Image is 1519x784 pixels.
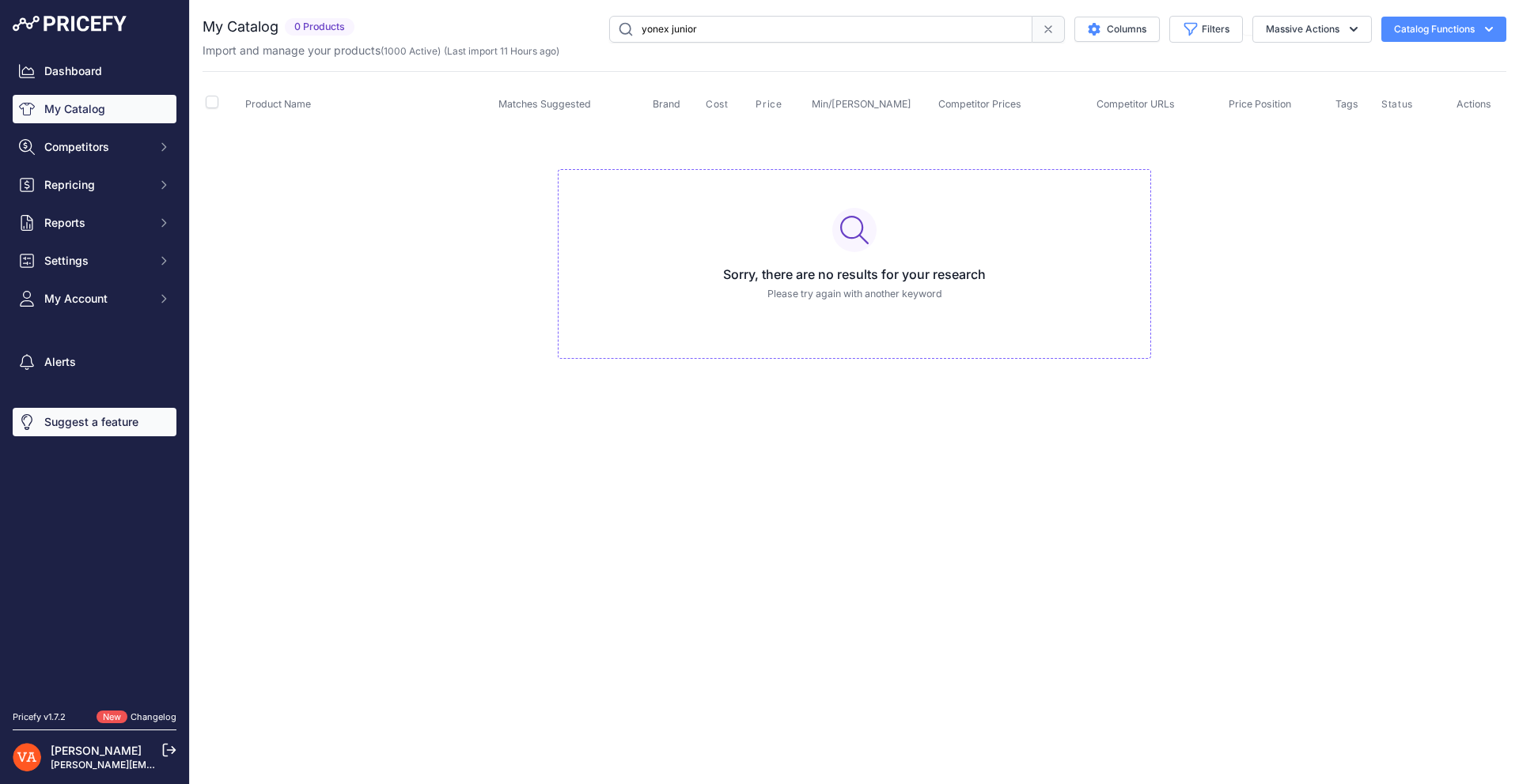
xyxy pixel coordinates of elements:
[706,98,731,111] button: Cost
[812,98,911,110] span: Min/[PERSON_NAME]
[245,98,311,110] span: Product Name
[13,710,66,724] div: Pricefy v1.7.2
[756,98,782,111] span: Price
[44,291,148,307] span: My Account
[13,16,127,32] img: Pricefy Logo
[13,209,176,237] button: Reports
[444,45,559,57] span: (Last import 11 Hours ago)
[756,98,785,111] button: Price
[1381,17,1506,42] button: Catalog Functions
[1074,17,1160,42] button: Columns
[13,95,176,123] a: My Catalog
[1169,16,1243,43] button: Filters
[938,98,1021,110] span: Competitor Prices
[97,710,127,724] span: New
[653,98,680,110] span: Brand
[498,98,591,110] span: Matches Suggested
[381,45,441,57] span: ( )
[13,57,176,85] a: Dashboard
[1381,98,1416,111] button: Status
[571,287,1138,302] p: Please try again with another keyword
[131,711,176,722] a: Changelog
[285,18,354,36] span: 0 Products
[44,139,148,155] span: Competitors
[44,177,148,193] span: Repricing
[13,348,176,376] a: Alerts
[13,285,176,313] button: My Account
[384,45,438,57] a: 1000 Active
[44,253,148,269] span: Settings
[609,16,1032,43] input: Search
[203,16,278,38] h2: My Catalog
[1097,98,1175,110] span: Competitor URLs
[13,247,176,275] button: Settings
[1335,98,1358,110] span: Tags
[13,171,176,199] button: Repricing
[44,215,148,231] span: Reports
[13,408,176,436] a: Suggest a feature
[203,43,559,58] p: Import and manage your products
[51,744,142,757] a: [PERSON_NAME]
[706,98,728,111] span: Cost
[571,265,1138,284] h3: Sorry, there are no results for your research
[1456,98,1491,110] span: Actions
[13,133,176,161] button: Competitors
[1229,98,1291,110] span: Price Position
[1252,16,1372,43] button: Massive Actions
[51,759,373,771] a: [PERSON_NAME][EMAIL_ADDRESS][PERSON_NAME][DOMAIN_NAME]
[13,57,176,692] nav: Sidebar
[1381,98,1413,111] span: Status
